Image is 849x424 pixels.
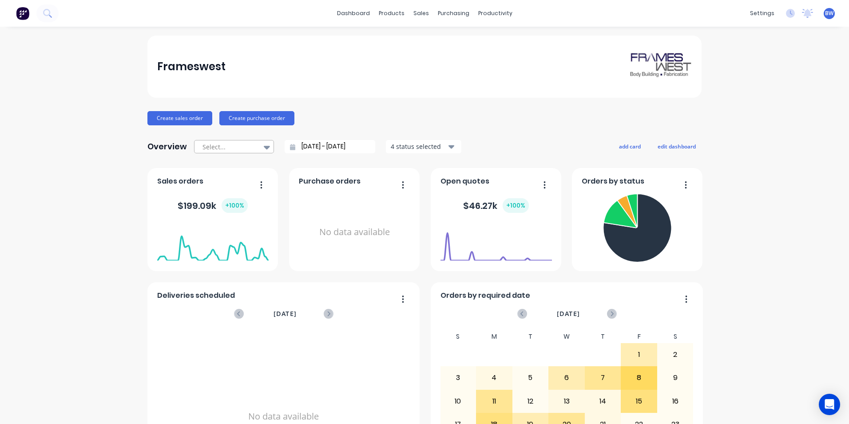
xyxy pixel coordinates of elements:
div: T [585,330,621,343]
div: T [512,330,549,343]
button: 4 status selected [386,140,461,153]
div: + 100 % [222,198,248,213]
div: 11 [476,390,512,412]
span: Purchase orders [299,176,361,187]
img: Frameswest [630,51,692,82]
button: Create purchase order [219,111,294,125]
div: purchasing [433,7,474,20]
div: 12 [513,390,548,412]
div: 3 [440,367,476,389]
div: W [548,330,585,343]
div: F [621,330,657,343]
span: [DATE] [274,309,297,319]
div: M [476,330,512,343]
div: productivity [474,7,517,20]
span: Orders by required date [440,290,530,301]
div: S [657,330,694,343]
div: 4 status selected [391,142,447,151]
button: add card [613,140,647,152]
div: 8 [621,367,657,389]
div: 9 [658,367,693,389]
span: BW [825,9,833,17]
div: $ 46.27k [463,198,529,213]
img: Factory [16,7,29,20]
div: sales [409,7,433,20]
div: Frameswest [157,58,226,76]
div: $ 199.09k [178,198,248,213]
div: Open Intercom Messenger [819,394,840,415]
div: products [374,7,409,20]
span: Orders by status [582,176,644,187]
div: 16 [658,390,693,412]
div: No data available [299,190,410,274]
div: 7 [585,367,621,389]
div: 15 [621,390,657,412]
div: 13 [549,390,584,412]
div: + 100 % [503,198,529,213]
div: 2 [658,344,693,366]
span: Deliveries scheduled [157,290,235,301]
div: 1 [621,344,657,366]
span: Open quotes [440,176,489,187]
div: 6 [549,367,584,389]
div: 14 [585,390,621,412]
div: settings [746,7,779,20]
span: [DATE] [557,309,580,319]
div: 10 [440,390,476,412]
div: 4 [476,367,512,389]
span: Sales orders [157,176,203,187]
a: dashboard [333,7,374,20]
button: edit dashboard [652,140,702,152]
div: 5 [513,367,548,389]
button: Create sales order [147,111,212,125]
div: S [440,330,476,343]
div: Overview [147,138,187,156]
